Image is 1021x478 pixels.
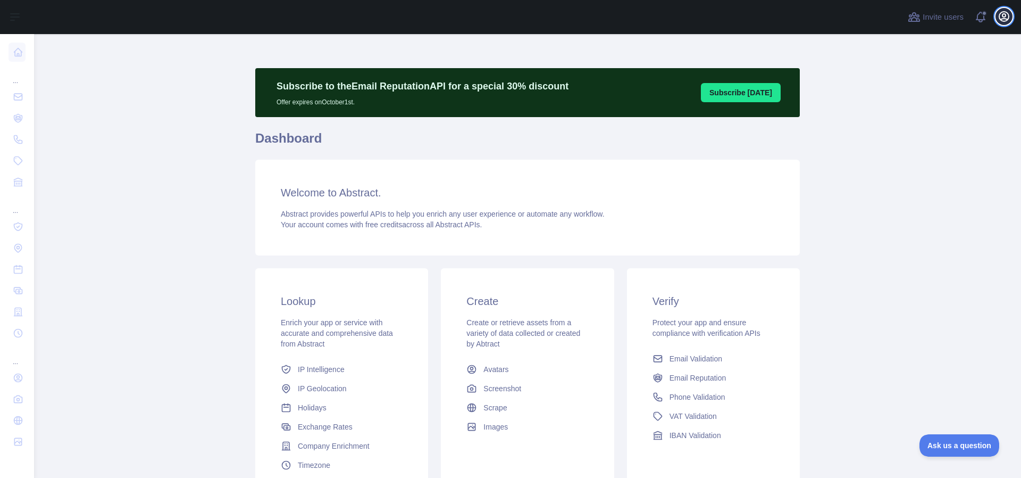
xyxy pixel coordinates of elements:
[919,434,1000,457] iframe: Toggle Customer Support
[281,294,403,309] h3: Lookup
[281,318,393,348] span: Enrich your app or service with accurate and comprehensive data from Abstract
[466,318,580,348] span: Create or retrieve assets from a variety of data collected or created by Abtract
[669,353,722,364] span: Email Validation
[648,349,779,368] a: Email Validation
[483,422,508,432] span: Images
[298,402,327,413] span: Holidays
[483,402,507,413] span: Scrape
[648,368,779,388] a: Email Reputation
[652,294,774,309] h3: Verify
[669,411,717,422] span: VAT Validation
[669,430,721,441] span: IBAN Validation
[365,220,402,229] span: free credits
[277,379,407,398] a: IP Geolocation
[298,441,370,451] span: Company Enrichment
[277,398,407,417] a: Holidays
[9,194,26,215] div: ...
[277,79,568,94] p: Subscribe to the Email Reputation API for a special 30 % discount
[466,294,588,309] h3: Create
[277,94,568,106] p: Offer expires on October 1st.
[483,383,521,394] span: Screenshot
[906,9,966,26] button: Invite users
[281,185,774,200] h3: Welcome to Abstract.
[277,436,407,456] a: Company Enrichment
[277,360,407,379] a: IP Intelligence
[277,456,407,475] a: Timezone
[483,364,508,375] span: Avatars
[281,220,482,229] span: Your account comes with across all Abstract APIs.
[298,364,345,375] span: IP Intelligence
[648,388,779,407] a: Phone Validation
[462,379,592,398] a: Screenshot
[462,398,592,417] a: Scrape
[652,318,760,337] span: Protect your app and ensure compliance with verification APIs
[281,210,605,218] span: Abstract provides powerful APIs to help you enrich any user experience or automate any workflow.
[462,360,592,379] a: Avatars
[298,383,347,394] span: IP Geolocation
[255,130,800,155] h1: Dashboard
[701,83,781,102] button: Subscribe [DATE]
[669,373,726,383] span: Email Reputation
[9,64,26,85] div: ...
[277,417,407,436] a: Exchange Rates
[923,11,964,23] span: Invite users
[648,407,779,426] a: VAT Validation
[462,417,592,436] a: Images
[648,426,779,445] a: IBAN Validation
[9,345,26,366] div: ...
[669,392,725,402] span: Phone Validation
[298,422,353,432] span: Exchange Rates
[298,460,330,471] span: Timezone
